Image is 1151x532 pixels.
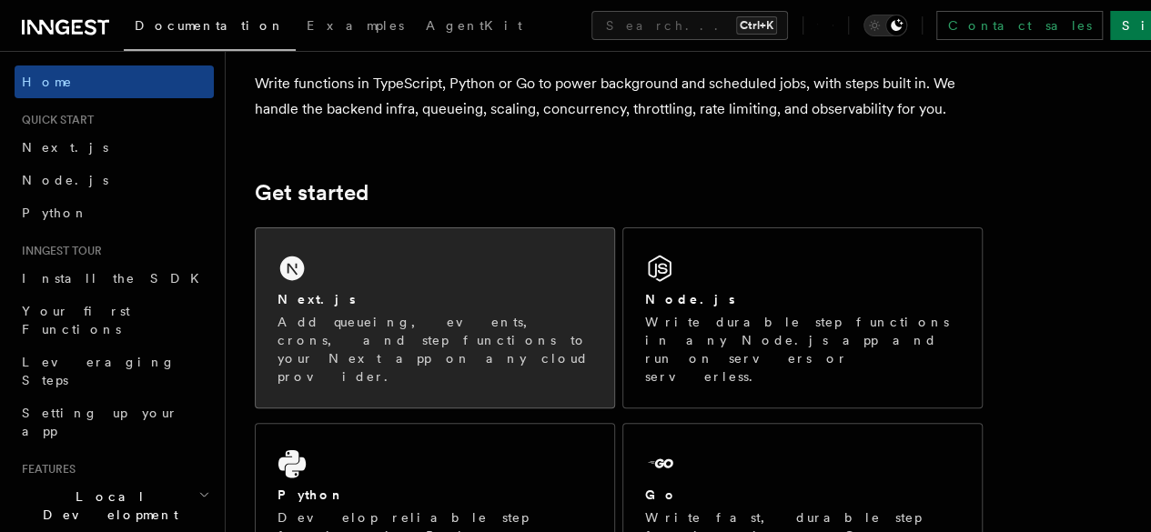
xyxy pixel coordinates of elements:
a: Examples [296,5,415,49]
span: Inngest tour [15,244,102,258]
span: Features [15,462,76,477]
a: AgentKit [415,5,533,49]
span: Install the SDK [22,271,210,286]
a: Your first Functions [15,295,214,346]
p: Write durable step functions in any Node.js app and run on servers or serverless. [645,313,960,386]
a: Next.js [15,131,214,164]
h2: Node.js [645,290,735,308]
span: AgentKit [426,18,522,33]
span: Examples [307,18,404,33]
span: Leveraging Steps [22,355,176,387]
a: Install the SDK [15,262,214,295]
a: Python [15,196,214,229]
h2: Python [278,486,345,504]
span: Documentation [135,18,285,33]
kbd: Ctrl+K [736,16,777,35]
button: Toggle dark mode [863,15,907,36]
span: Your first Functions [22,304,130,336]
button: Search...Ctrl+K [591,11,788,40]
span: Next.js [22,140,108,155]
p: Add queueing, events, crons, and step functions to your Next app on any cloud provider. [278,313,592,386]
button: Local Development [15,480,214,531]
span: Quick start [15,113,94,127]
a: Contact sales [936,11,1103,40]
a: Setting up your app [15,396,214,447]
span: Local Development [15,487,198,524]
h2: Go [645,486,678,504]
a: Home [15,65,214,98]
span: Home [22,73,73,91]
a: Leveraging Steps [15,346,214,396]
h2: Next.js [278,290,356,308]
a: Next.jsAdd queueing, events, crons, and step functions to your Next app on any cloud provider. [255,227,615,408]
span: Node.js [22,173,108,187]
a: Node.jsWrite durable step functions in any Node.js app and run on servers or serverless. [622,227,983,408]
span: Python [22,206,88,220]
p: Write functions in TypeScript, Python or Go to power background and scheduled jobs, with steps bu... [255,71,983,122]
span: Setting up your app [22,406,178,438]
a: Get started [255,180,369,206]
a: Node.js [15,164,214,196]
a: Documentation [124,5,296,51]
